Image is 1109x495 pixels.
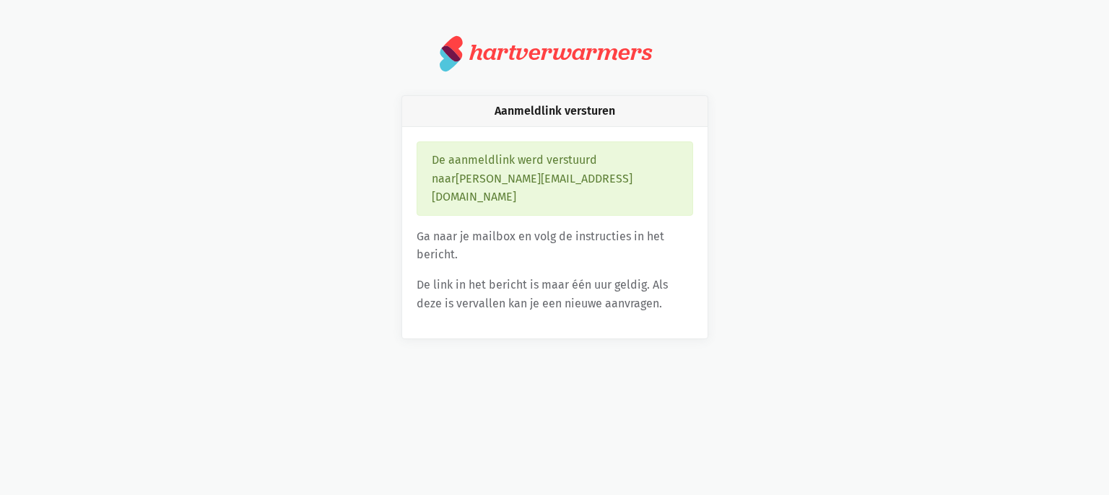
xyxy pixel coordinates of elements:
[440,35,669,72] a: hartverwarmers
[417,141,693,216] div: De aanmeldlink werd verstuurd naar [PERSON_NAME][EMAIL_ADDRESS][DOMAIN_NAME]
[469,39,652,66] div: hartverwarmers
[440,35,464,72] img: logo.svg
[417,276,693,312] p: De link in het bericht is maar één uur geldig. Als deze is vervallen kan je een nieuwe aanvragen.
[402,96,708,127] div: Aanmeldlink versturen
[417,227,693,264] p: Ga naar je mailbox en volg de instructies in het bericht.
